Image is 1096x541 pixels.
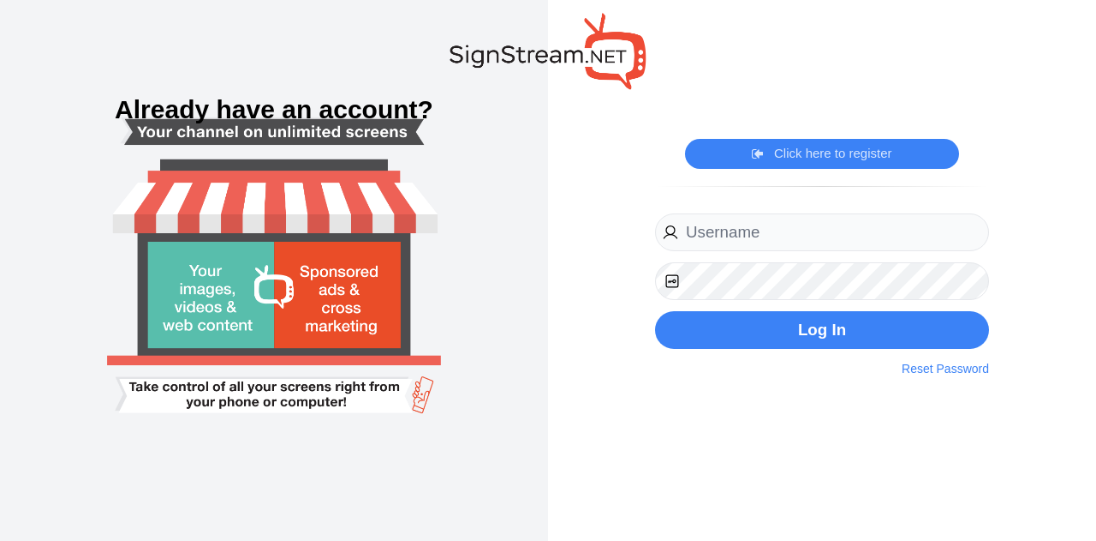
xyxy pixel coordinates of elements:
h3: Already have an account? [17,97,531,123]
img: Smart tv login [68,41,479,500]
img: SignStream.NET [450,13,646,89]
a: Reset Password [902,360,989,378]
input: Username [655,213,989,252]
a: Click here to register [752,145,891,162]
button: Log In [655,311,989,350]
